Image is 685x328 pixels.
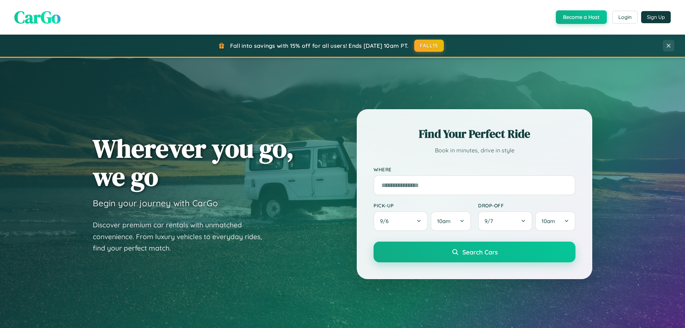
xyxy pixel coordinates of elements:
[374,126,575,142] h2: Find Your Perfect Ride
[93,134,294,191] h1: Wherever you go, we go
[14,5,61,29] span: CarGo
[374,202,471,208] label: Pick-up
[374,211,428,231] button: 9/6
[462,248,498,256] span: Search Cars
[380,218,392,224] span: 9 / 6
[542,218,555,224] span: 10am
[374,166,575,172] label: Where
[414,40,444,52] button: FALL15
[93,198,218,208] h3: Begin your journey with CarGo
[93,219,271,254] p: Discover premium car rentals with unmatched convenience. From luxury vehicles to everyday rides, ...
[478,202,575,208] label: Drop-off
[230,42,409,49] span: Fall into savings with 15% off for all users! Ends [DATE] 10am PT.
[431,211,471,231] button: 10am
[535,211,575,231] button: 10am
[374,145,575,156] p: Book in minutes, drive in style
[374,242,575,262] button: Search Cars
[612,11,638,24] button: Login
[437,218,451,224] span: 10am
[641,11,671,23] button: Sign Up
[484,218,497,224] span: 9 / 7
[478,211,532,231] button: 9/7
[556,10,607,24] button: Become a Host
